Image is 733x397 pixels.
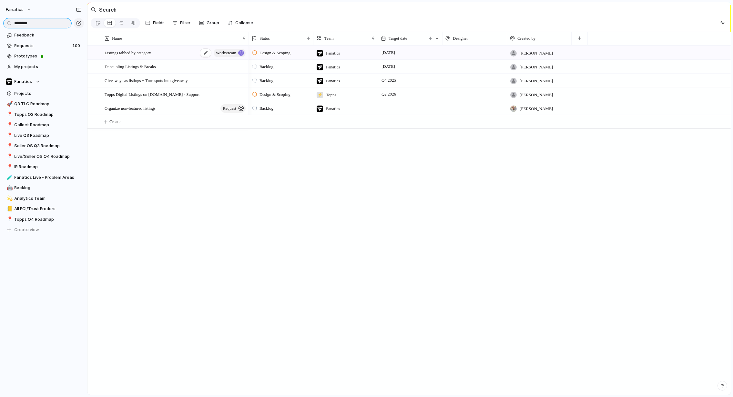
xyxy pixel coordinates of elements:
a: 📒All FCI/Trust Eroders [3,204,84,214]
button: Fields [143,18,167,28]
span: Listings tabbed by category [105,49,151,56]
button: 🧪 [6,174,12,181]
div: 📍Seller OS Q3 Roadmap [3,141,84,151]
span: Fields [153,20,165,26]
div: 🚀 [7,100,11,108]
span: Target date [389,35,407,42]
span: [PERSON_NAME] [520,106,553,112]
button: 📍 [6,153,12,160]
button: Collapse [225,18,256,28]
span: Live/Seller OS Q4 Roadmap [15,153,82,160]
button: 📍 [6,122,12,128]
div: 📍 [7,153,11,160]
span: Topps Q3 Roadmap [15,111,82,118]
span: Decoupling Listings & Breaks [105,63,156,70]
span: Group [207,20,219,26]
button: 📍 [6,164,12,170]
div: 📍 [7,216,11,223]
a: 🤖Backlog [3,183,84,193]
span: Fanatics [15,78,32,85]
button: 📍 [6,111,12,118]
span: request [223,104,236,113]
span: Fanatics Live - Problem Areas [15,174,82,181]
span: Status [260,35,270,42]
button: Filter [170,18,193,28]
span: [DATE] [380,63,397,70]
span: Fanatics [326,106,340,112]
span: Backlog [260,77,273,84]
span: Giveaways as listings + Turn spots into giveaways [105,76,189,84]
span: Collect Roadmap [15,122,82,128]
span: Q3 TLC Roadmap [15,101,82,107]
span: Created by [517,35,536,42]
a: 📍Topps Q4 Roadmap [3,215,84,224]
button: fanatics [3,5,35,15]
h2: Search [99,6,117,14]
div: ⚡ [317,92,323,98]
a: 💫Analytics Team [3,194,84,203]
span: [PERSON_NAME] [520,92,553,98]
span: Prototypes [15,53,82,59]
a: Prototypes [3,51,84,61]
span: Create [109,118,120,125]
span: Topps Q4 Roadmap [15,216,82,223]
span: Fanatics [326,64,340,70]
span: fanatics [6,6,24,13]
span: IR Roadmap [15,164,82,170]
a: My projects [3,62,84,72]
button: 🚀 [6,101,12,107]
div: 📍Live/Seller OS Q4 Roadmap [3,152,84,161]
button: Fanatics [3,77,84,87]
button: Create view [3,225,84,235]
span: [PERSON_NAME] [520,78,553,84]
span: Organize non-featured listings [105,104,156,112]
span: Live Q3 Roadmap [15,132,82,139]
a: Projects [3,89,84,98]
button: 🤖 [6,185,12,191]
span: [PERSON_NAME] [520,50,553,56]
span: Q2 2026 [380,90,398,98]
button: Group [196,18,222,28]
span: Backlog [260,64,273,70]
span: 100 [72,43,81,49]
span: [DATE] [380,49,397,56]
span: Fanatics [326,78,340,84]
span: Topps [326,92,336,98]
div: 📍 [7,163,11,171]
button: workstream [214,49,246,57]
a: 🚀Q3 TLC Roadmap [3,99,84,109]
span: Backlog [260,105,273,112]
span: Filter [180,20,190,26]
span: All FCI/Trust Eroders [15,206,82,212]
span: Requests [15,43,70,49]
span: My projects [15,64,82,70]
span: Design & Scoping [260,50,290,56]
a: 📍Live Q3 Roadmap [3,131,84,140]
button: 📍 [6,216,12,223]
div: 💫 [7,195,11,202]
div: 📍Collect Roadmap [3,120,84,130]
div: 📍IR Roadmap [3,162,84,172]
button: 💫 [6,195,12,202]
span: [PERSON_NAME] [520,64,553,70]
span: Fanatics [326,50,340,56]
span: Feedback [15,32,82,38]
span: Collapse [235,20,253,26]
span: Name [112,35,122,42]
a: 📍Topps Q3 Roadmap [3,110,84,119]
button: 📒 [6,206,12,212]
div: 📍 [7,132,11,139]
span: Create view [15,227,39,233]
button: 📍 [6,132,12,139]
a: 🧪Fanatics Live - Problem Areas [3,173,84,182]
span: Designer [453,35,468,42]
span: Topps Digital Listings on [DOMAIN_NAME] - Support [105,90,199,98]
div: 📍 [7,111,11,118]
div: 📍 [7,142,11,150]
span: Analytics Team [15,195,82,202]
